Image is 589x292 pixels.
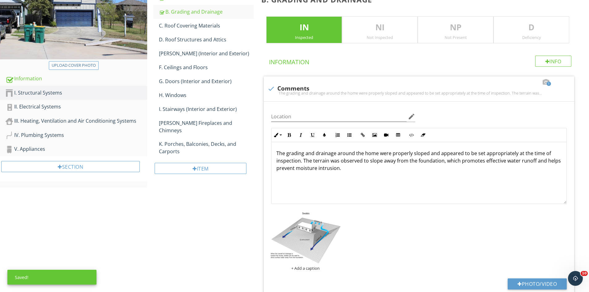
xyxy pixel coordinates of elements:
div: Info [535,56,572,67]
div: [PERSON_NAME] (Interior and Exterior) [159,50,254,57]
button: Photo/Video [508,278,567,290]
p: The grading and drainage around the home were properly sloped and appeared to be set appropriatel... [276,150,561,172]
button: Underline (Ctrl+U) [307,129,318,141]
div: V. Appliances [6,145,147,153]
div: B. Grading and Drainage [159,8,254,15]
button: Insert Table [392,129,404,141]
button: Upload cover photo [49,61,99,70]
div: C. Roof Covering Materials [159,22,254,29]
button: Clear Formatting [417,129,429,141]
div: The grading and drainage around the home were properly sloped and appeared to be set appropriatel... [267,91,570,95]
i: edit [408,113,415,120]
button: Inline Style [271,129,283,141]
div: Not Present [418,35,493,40]
button: Insert Image (Ctrl+P) [369,129,380,141]
div: Information [6,75,147,83]
button: Italic (Ctrl+I) [295,129,307,141]
div: II. Electrical Systems [6,103,147,111]
div: I. Stairways (Interior and Exterior) [159,105,254,113]
div: Item [155,163,246,174]
div: Not Inspected [342,35,417,40]
div: F. Ceilings and Floors [159,64,254,71]
button: Insert Video [380,129,392,141]
button: Ordered List [332,129,344,141]
span: 1 [547,82,551,86]
iframe: Intercom live chat [568,271,583,286]
span: 10 [581,271,588,276]
div: Upload cover photo [52,62,96,69]
p: NI [342,21,417,34]
div: Saved! [7,270,96,285]
p: NP [418,21,493,34]
div: Section [1,161,140,172]
button: Colors [318,129,330,141]
img: swales_nachi.png [269,212,342,264]
button: Code View [405,129,417,141]
button: Unordered List [344,129,355,141]
h4: Information [269,56,571,66]
div: H. Windows [159,91,254,99]
div: I. Structural Systems [6,89,147,97]
div: IV. Plumbing Systems [6,131,147,139]
div: Deficiency [494,35,569,40]
div: III. Heating, Ventilation and Air Conditioning Systems [6,117,147,125]
div: Inspected [267,35,342,40]
p: IN [267,21,342,34]
div: + Add a caption [269,266,342,271]
p: D [494,21,569,34]
button: Bold (Ctrl+B) [283,129,295,141]
div: D. Roof Structures and Attics [159,36,254,43]
button: Insert Link (Ctrl+K) [357,129,369,141]
input: Location [271,112,407,122]
div: K. Porches, Balconies, Decks, and Carports [159,140,254,155]
div: [PERSON_NAME] Fireplaces and Chimneys [159,119,254,134]
div: G. Doors (Interior and Exterior) [159,78,254,85]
